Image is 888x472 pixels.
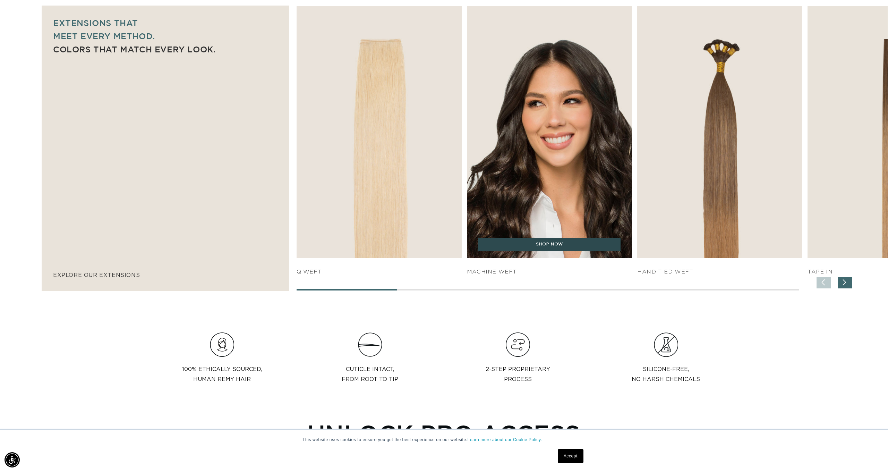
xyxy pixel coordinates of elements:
a: SHOP NOW [478,238,621,251]
div: Accessibility Menu [5,452,20,467]
p: meet every method. [53,29,278,43]
p: This website uses cookies to ensure you get the best experience on our website. [302,437,586,443]
img: Clip_path_group_11631e23-4577-42dd-b462-36179a27abaf.png [358,332,382,357]
img: Hair_Icon_a70f8c6f-f1c4-41e1-8dbd-f323a2e654e6.png [210,332,234,357]
div: 3 / 7 [637,6,802,275]
p: 100% Ethically sourced, Human Remy Hair [182,364,262,385]
div: Next slide [838,277,852,288]
h4: q weft [297,268,462,276]
p: explore our extensions [53,270,278,280]
h4: HAND TIED WEFT [637,268,802,276]
div: 2 / 7 [467,6,632,275]
p: Colors that match every look. [53,43,278,56]
a: Accept [558,449,583,463]
img: Hair_Icon_e13bf847-e4cc-4568-9d64-78eb6e132bb2.png [506,332,530,357]
p: 2-step proprietary process [486,364,550,385]
h4: Machine Weft [467,268,632,276]
img: Group.png [654,332,678,357]
iframe: Chat Widget [853,439,888,472]
p: Cuticle intact, from root to tip [342,364,398,385]
p: Silicone-Free, No Harsh Chemicals [632,364,700,385]
div: 1 / 7 [297,6,462,275]
p: Extensions that [53,16,278,29]
a: Learn more about our Cookie Policy. [468,437,542,442]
